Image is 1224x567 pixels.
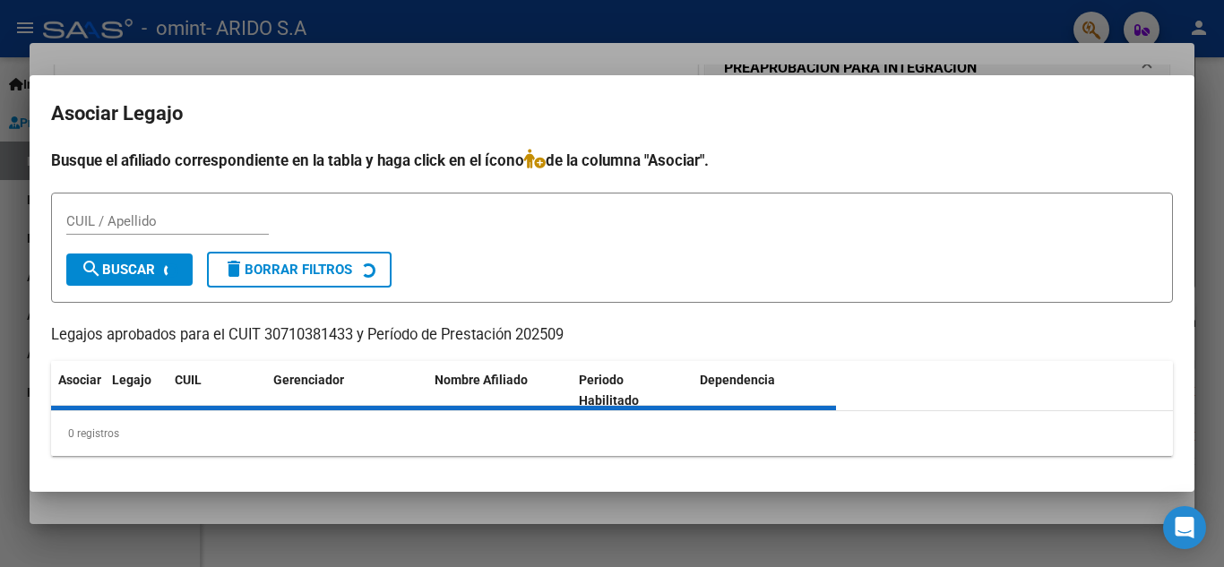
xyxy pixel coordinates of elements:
[207,252,392,288] button: Borrar Filtros
[51,149,1173,172] h4: Busque el afiliado correspondiente en la tabla y haga click en el ícono de la columna "Asociar".
[1163,506,1206,549] div: Open Intercom Messenger
[51,97,1173,131] h2: Asociar Legajo
[168,361,266,420] datatable-header-cell: CUIL
[175,373,202,387] span: CUIL
[81,258,102,279] mat-icon: search
[81,262,155,278] span: Buscar
[579,373,639,408] span: Periodo Habilitado
[51,361,105,420] datatable-header-cell: Asociar
[105,361,168,420] datatable-header-cell: Legajo
[700,373,775,387] span: Dependencia
[51,324,1173,347] p: Legajos aprobados para el CUIT 30710381433 y Período de Prestación 202509
[112,373,151,387] span: Legajo
[223,258,245,279] mat-icon: delete
[58,373,101,387] span: Asociar
[693,361,837,420] datatable-header-cell: Dependencia
[572,361,693,420] datatable-header-cell: Periodo Habilitado
[223,262,352,278] span: Borrar Filtros
[266,361,427,420] datatable-header-cell: Gerenciador
[66,253,193,286] button: Buscar
[435,373,528,387] span: Nombre Afiliado
[427,361,572,420] datatable-header-cell: Nombre Afiliado
[273,373,344,387] span: Gerenciador
[51,411,1173,456] div: 0 registros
